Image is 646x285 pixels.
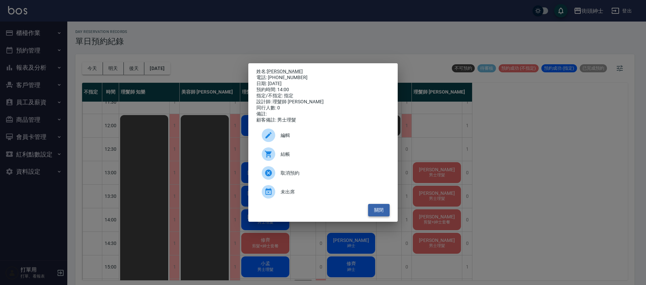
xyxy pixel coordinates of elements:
div: 預約時間: 14:00 [256,87,390,93]
div: 編輯 [256,126,390,145]
a: [PERSON_NAME] [267,69,303,74]
p: 姓名: [256,69,390,75]
span: 編輯 [281,132,384,139]
span: 未出席 [281,188,384,195]
span: 取消預約 [281,170,384,177]
span: 結帳 [281,151,384,158]
div: 電話: [PHONE_NUMBER] [256,75,390,81]
div: 未出席 [256,182,390,201]
div: 指定/不指定: 指定 [256,93,390,99]
div: 備註: [256,111,390,117]
a: 結帳 [256,145,390,164]
div: 同行人數: 0 [256,105,390,111]
div: 日期: [DATE] [256,81,390,87]
div: 設計師: 理髮師 [PERSON_NAME] [256,99,390,105]
button: 關閉 [368,204,390,216]
div: 顧客備註: 男士理髮 [256,117,390,123]
div: 取消預約 [256,164,390,182]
